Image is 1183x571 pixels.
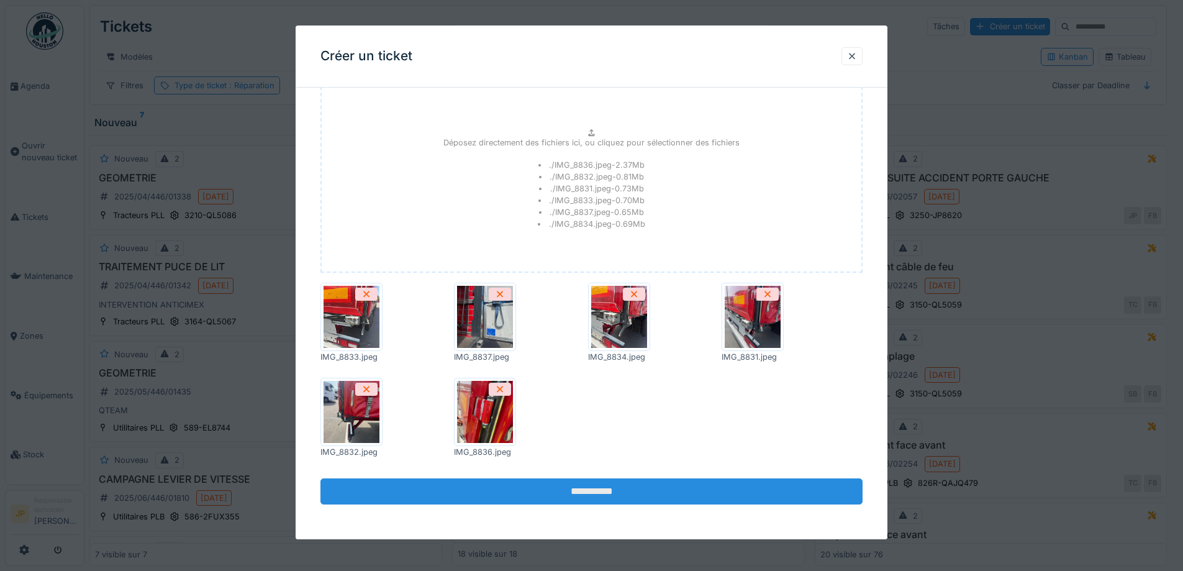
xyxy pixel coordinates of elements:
li: ./IMG_8832.jpeg - 0.81 Mb [539,171,645,183]
div: IMG_8831.jpeg [722,351,784,363]
h3: Créer un ticket [320,48,412,64]
img: jsf220xr8edrfuw1t252ufhd92fr [324,286,379,348]
div: IMG_8833.jpeg [320,351,383,363]
img: 7lt3g7lp4pnmn0knxgjwmprdnwa1 [725,286,781,348]
li: ./IMG_8834.jpeg - 0.69 Mb [538,219,645,231]
img: u51lzxltzivyx1whdhxlftw35prc [457,286,513,348]
div: IMG_8832.jpeg [320,447,383,459]
img: ny2bgpy4tkwbnmjef7se7dsf5qwk [457,381,513,444]
div: IMG_8834.jpeg [588,351,650,363]
li: ./IMG_8833.jpeg - 0.70 Mb [538,194,645,206]
p: Déposez directement des fichiers ici, ou cliquez pour sélectionner des fichiers [443,137,740,149]
li: ./IMG_8837.jpeg - 0.65 Mb [539,207,645,219]
div: IMG_8837.jpeg [454,351,516,363]
li: ./IMG_8836.jpeg - 2.37 Mb [538,159,645,171]
img: 2hh9pyzn5jhu6htxodyk9bl6sx7y [591,286,647,348]
img: iwkw3tu8xp2zh6jn4270wnid3hz9 [324,381,379,444]
li: ./IMG_8831.jpeg - 0.73 Mb [539,183,644,194]
div: IMG_8836.jpeg [454,447,516,459]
